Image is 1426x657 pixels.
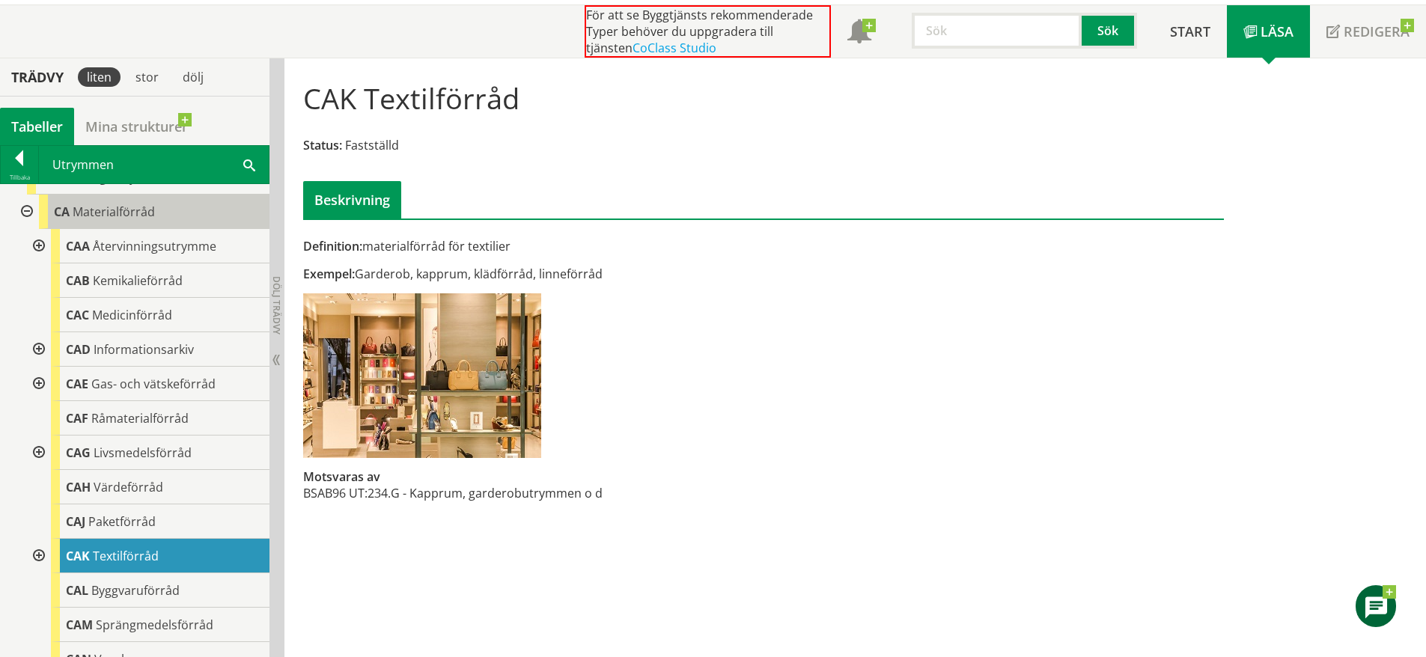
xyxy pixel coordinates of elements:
[39,146,269,183] div: Utrymmen
[847,21,871,45] span: Notifikationer
[303,266,909,282] div: Garderob, kapprum, klädförråd, linneförråd
[270,276,283,334] span: Dölj trädvy
[1154,5,1227,58] a: Start
[93,548,159,564] span: Textilförråd
[1261,22,1294,40] span: Läsa
[66,548,90,564] span: CAK
[66,617,93,633] span: CAM
[24,539,269,573] div: Gå till informationssidan för CoClass Studio
[303,293,541,458] img: cak-textilforrad.jpg
[66,307,89,323] span: CAC
[94,479,163,495] span: Värdeförråd
[303,181,401,219] div: Beskrivning
[66,341,91,358] span: CAD
[303,485,368,501] td: BSAB96 UT:
[303,82,519,114] h1: CAK Textilförråd
[1,171,38,183] div: Tillbaka
[243,156,255,172] span: Sök i tabellen
[345,137,399,153] span: Fastställd
[88,513,156,530] span: Paketförråd
[24,298,269,332] div: Gå till informationssidan för CoClass Studio
[1082,13,1137,49] button: Sök
[91,582,180,599] span: Byggvaruförråd
[174,67,213,87] div: dölj
[3,69,72,85] div: Trädvy
[585,5,831,58] div: För att se Byggtjänsts rekommenderade Typer behöver du uppgradera till tjänsten
[73,204,155,220] span: Materialförråd
[127,67,168,87] div: stor
[93,272,183,289] span: Kemikalieförråd
[74,108,199,145] a: Mina strukturer
[92,307,172,323] span: Medicinförråd
[24,263,269,298] div: Gå till informationssidan för CoClass Studio
[1344,22,1410,40] span: Redigera
[1170,22,1210,40] span: Start
[24,470,269,504] div: Gå till informationssidan för CoClass Studio
[633,40,716,56] a: CoClass Studio
[54,204,70,220] span: CA
[912,13,1082,49] input: Sök
[94,341,194,358] span: Informationsarkiv
[24,608,269,642] div: Gå till informationssidan för CoClass Studio
[66,513,85,530] span: CAJ
[66,238,90,254] span: CAA
[24,332,269,367] div: Gå till informationssidan för CoClass Studio
[66,272,90,289] span: CAB
[24,367,269,401] div: Gå till informationssidan för CoClass Studio
[66,376,88,392] span: CAE
[66,479,91,495] span: CAH
[368,485,603,501] td: 234.G - Kapprum, garderobutrymmen o d
[94,444,192,461] span: Livsmedelsförråd
[96,617,213,633] span: Sprängmedelsförråd
[93,238,216,254] span: Återvinningsutrymme
[303,238,909,254] div: materialförråd för textilier
[24,436,269,470] div: Gå till informationssidan för CoClass Studio
[303,266,355,282] span: Exempel:
[24,504,269,539] div: Gå till informationssidan för CoClass Studio
[24,573,269,608] div: Gå till informationssidan för CoClass Studio
[1310,5,1426,58] a: Redigera
[303,468,380,485] span: Motsvaras av
[66,444,91,461] span: CAG
[24,229,269,263] div: Gå till informationssidan för CoClass Studio
[303,137,342,153] span: Status:
[66,410,88,427] span: CAF
[66,582,88,599] span: CAL
[303,238,362,254] span: Definition:
[24,401,269,436] div: Gå till informationssidan för CoClass Studio
[1227,5,1310,58] a: Läsa
[78,67,121,87] div: liten
[91,410,189,427] span: Råmaterialförråd
[91,376,216,392] span: Gas- och vätskeförråd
